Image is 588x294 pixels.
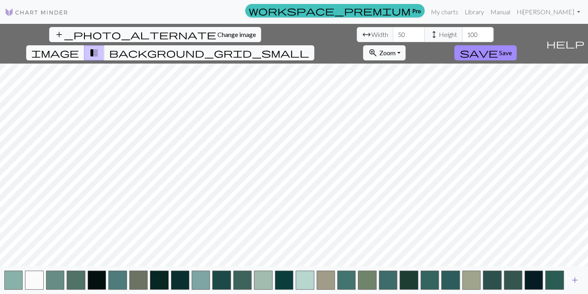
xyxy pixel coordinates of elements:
[459,47,498,58] span: save
[89,47,99,58] span: transition_fade
[570,275,580,286] span: add
[513,4,583,20] a: Hi[PERSON_NAME]
[487,4,513,20] a: Manual
[499,49,511,56] span: Save
[461,4,487,20] a: Library
[546,38,584,49] span: help
[109,47,309,58] span: background_grid_small
[363,45,405,60] button: Zoom
[565,273,585,288] button: Add color
[543,24,588,64] button: Help
[249,5,411,16] span: workspace_premium
[5,8,68,17] img: Logo
[217,31,256,38] span: Change image
[454,45,517,60] button: Save
[429,29,439,40] span: height
[379,49,396,56] span: Zoom
[439,30,457,39] span: Height
[362,29,371,40] span: arrow_range
[49,27,261,42] button: Change image
[54,29,216,40] span: add_photo_alternate
[31,47,79,58] span: image
[368,47,378,58] span: zoom_in
[371,30,388,39] span: Width
[428,4,461,20] a: My charts
[245,4,425,17] a: Pro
